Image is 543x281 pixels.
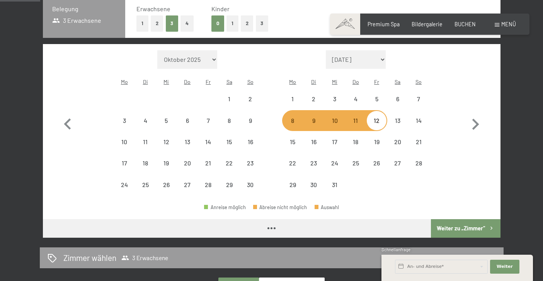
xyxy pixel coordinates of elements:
[115,118,134,137] div: 3
[345,110,366,131] div: Thu Dec 11 2025
[163,78,169,85] abbr: Mittwoch
[135,174,156,195] div: Anreise nicht möglich
[114,174,135,195] div: Mon Nov 24 2025
[387,131,408,152] div: Sat Dec 20 2025
[303,110,324,131] div: Tue Dec 09 2025
[178,139,197,158] div: 13
[303,131,324,152] div: Anreise nicht möglich
[325,96,344,115] div: 3
[366,153,387,174] div: Anreise nicht möglich
[56,50,79,196] button: Vorheriger Monat
[282,153,303,174] div: Mon Dec 22 2025
[346,160,365,179] div: 25
[366,153,387,174] div: Fri Dec 26 2025
[303,131,324,152] div: Tue Dec 16 2025
[240,182,260,201] div: 30
[219,110,240,131] div: Anreise nicht möglich
[220,160,239,179] div: 22
[324,131,345,152] div: Anreise nicht möglich
[345,131,366,152] div: Anreise nicht möglich
[177,174,198,195] div: Anreise nicht möglich
[282,174,303,195] div: Anreise nicht möglich
[136,139,155,158] div: 11
[253,205,307,210] div: Abreise nicht möglich
[156,174,177,195] div: Anreise nicht möglich
[114,174,135,195] div: Anreise nicht möglich
[388,160,407,179] div: 27
[114,110,135,131] div: Anreise nicht möglich
[408,153,429,174] div: Sun Dec 28 2025
[156,153,177,174] div: Wed Nov 19 2025
[52,5,116,13] h3: Belegung
[156,174,177,195] div: Wed Nov 26 2025
[219,89,240,109] div: Anreise nicht möglich
[283,139,302,158] div: 15
[374,78,379,85] abbr: Freitag
[366,89,387,109] div: Anreise nicht möglich
[256,15,269,31] button: 3
[240,131,260,152] div: Anreise nicht möglich
[178,118,197,137] div: 6
[490,260,519,274] button: Weiter
[346,139,365,158] div: 18
[240,131,260,152] div: Sun Nov 16 2025
[220,96,239,115] div: 1
[211,5,230,12] span: Kinder
[240,139,260,158] div: 16
[388,118,407,137] div: 13
[157,118,176,137] div: 5
[136,182,155,201] div: 25
[408,110,429,131] div: Sun Dec 14 2025
[381,247,410,252] span: Schnellanfrage
[219,153,240,174] div: Anreise nicht möglich
[408,153,429,174] div: Anreise nicht möglich
[324,174,345,195] div: Wed Dec 31 2025
[304,118,323,137] div: 9
[303,89,324,109] div: Anreise nicht möglich
[184,78,191,85] abbr: Donnerstag
[304,160,323,179] div: 23
[282,153,303,174] div: Anreise nicht möglich
[240,89,260,109] div: Anreise nicht möglich
[198,174,219,195] div: Fri Nov 28 2025
[240,110,260,131] div: Anreise nicht möglich
[324,110,345,131] div: Anreise nicht möglich
[177,131,198,152] div: Thu Nov 13 2025
[324,89,345,109] div: Anreise nicht möglich
[198,153,219,174] div: Anreise nicht möglich
[345,131,366,152] div: Thu Dec 18 2025
[366,131,387,152] div: Anreise nicht möglich
[135,174,156,195] div: Tue Nov 25 2025
[346,118,365,137] div: 11
[177,131,198,152] div: Anreise nicht möglich
[143,78,148,85] abbr: Dienstag
[114,131,135,152] div: Mon Nov 10 2025
[325,160,344,179] div: 24
[219,131,240,152] div: Anreise nicht möglich
[303,153,324,174] div: Anreise nicht möglich
[324,153,345,174] div: Wed Dec 24 2025
[115,182,134,201] div: 24
[198,153,219,174] div: Fri Nov 21 2025
[366,110,387,131] div: Fri Dec 12 2025
[303,174,324,195] div: Anreise nicht möglich
[121,254,168,262] span: 3 Erwachsene
[282,89,303,109] div: Anreise nicht möglich
[345,89,366,109] div: Anreise nicht möglich
[408,110,429,131] div: Anreise nicht möglich
[303,89,324,109] div: Tue Dec 02 2025
[387,131,408,152] div: Anreise nicht möglich
[136,160,155,179] div: 18
[157,160,176,179] div: 19
[220,182,239,201] div: 29
[431,219,500,238] button: Weiter zu „Zimmer“
[219,110,240,131] div: Sat Nov 08 2025
[226,78,232,85] abbr: Samstag
[219,89,240,109] div: Sat Nov 01 2025
[240,153,260,174] div: Anreise nicht möglich
[304,182,323,201] div: 30
[156,153,177,174] div: Anreise nicht möglich
[136,118,155,137] div: 4
[367,139,386,158] div: 19
[387,89,408,109] div: Anreise nicht möglich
